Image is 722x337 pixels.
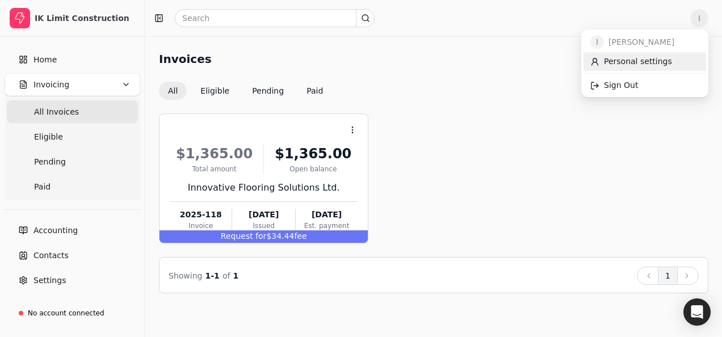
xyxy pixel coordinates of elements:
a: Paid [7,175,138,198]
a: Home [5,48,140,71]
span: 1 [233,271,239,280]
div: Open Intercom Messenger [683,298,711,326]
span: Sign Out [604,79,638,91]
button: Paid [297,82,332,100]
div: Innovative Flooring Solutions Ltd. [170,181,358,195]
h2: Invoices [159,50,212,68]
span: Request for [221,231,267,241]
div: Issued [232,221,295,231]
a: All Invoices [7,100,138,123]
span: Settings [33,275,66,287]
a: Pending [7,150,138,173]
span: fee [294,231,307,241]
div: No account connected [28,308,104,318]
div: I [581,30,708,97]
span: Accounting [33,225,78,237]
button: Eligible [191,82,238,100]
span: Showing [169,271,202,280]
span: Paid [34,181,51,193]
div: Est. payment [296,221,358,231]
span: Home [33,54,57,66]
button: All [159,82,187,100]
button: 1 [658,267,678,285]
input: Search [175,9,375,27]
a: Settings [5,269,140,292]
div: Invoice filter options [159,82,332,100]
span: 1 - 1 [205,271,220,280]
div: [DATE] [296,209,358,221]
span: All Invoices [34,106,79,118]
span: Invoicing [33,79,69,91]
div: $1,365.00 [268,144,358,164]
div: [DATE] [232,209,295,221]
div: 2025-118 [170,209,232,221]
div: Invoice [170,221,232,231]
span: Personal settings [604,56,672,68]
a: Eligible [7,125,138,148]
a: No account connected [5,303,140,323]
span: of [223,271,230,280]
div: IK Limit Construction [35,12,135,24]
button: I [690,9,708,27]
button: Invoicing [5,73,140,96]
button: Pending [243,82,293,100]
span: [PERSON_NAME] [608,36,674,48]
div: Total amount [170,164,259,174]
a: Accounting [5,219,140,242]
button: Refer & Earn [5,294,140,317]
div: $34.44 [159,230,368,243]
div: $1,365.00 [170,144,259,164]
span: Contacts [33,250,69,262]
span: I [590,35,604,49]
span: Pending [34,156,66,168]
a: Contacts [5,244,140,267]
div: Open balance [268,164,358,174]
span: Eligible [34,131,63,143]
